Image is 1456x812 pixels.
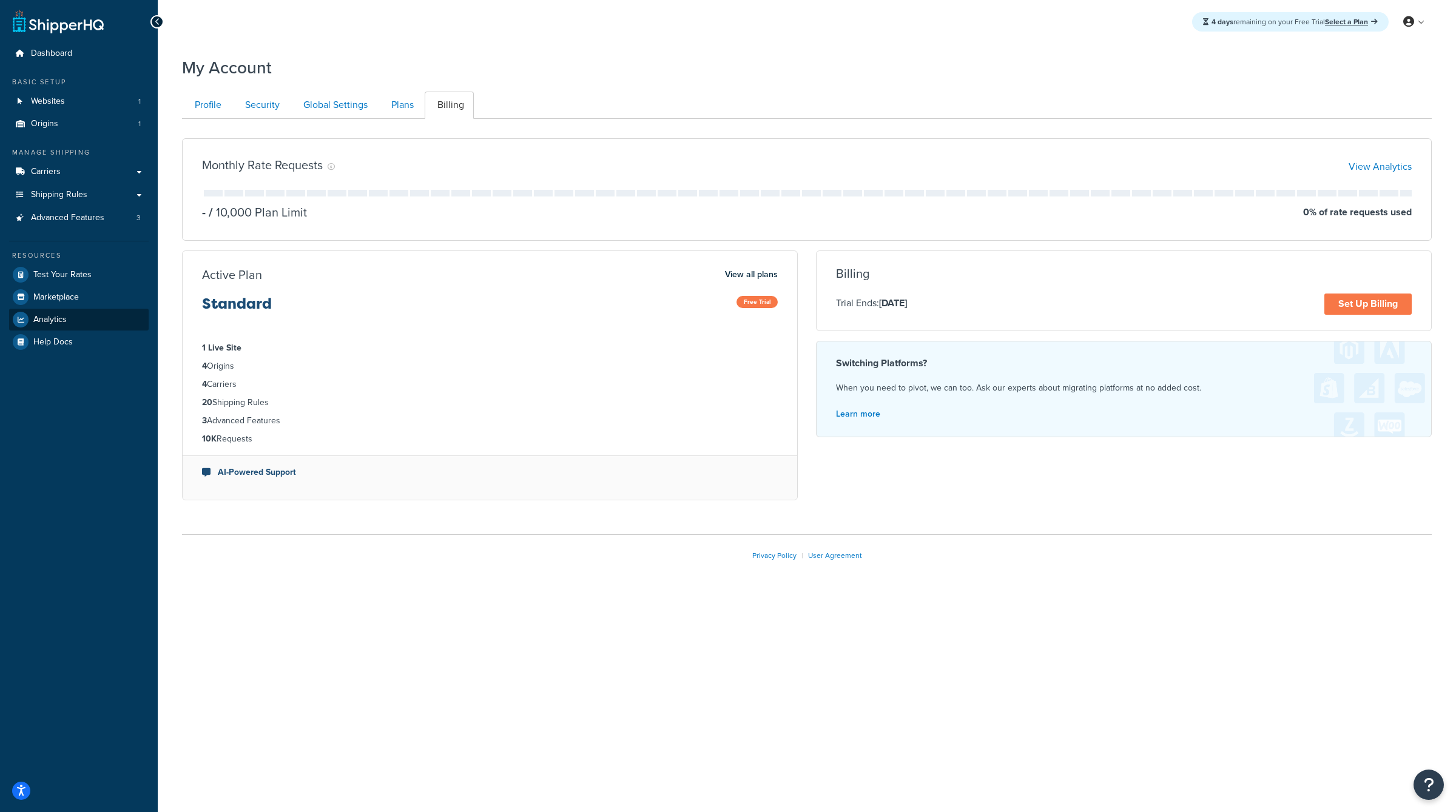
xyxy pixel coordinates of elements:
[232,92,289,119] a: Security
[9,309,149,331] a: Analytics
[202,360,207,372] strong: 4
[9,147,149,158] div: Manage Shipping
[9,264,149,286] a: Test Your Rates
[202,158,323,172] h3: Monthly Rate Requests
[202,466,778,479] li: AI-Powered Support
[33,337,73,347] span: Help Docs
[202,204,206,221] p: -
[138,96,141,107] span: 1
[1325,16,1378,27] a: Select a Plan
[202,378,207,391] strong: 4
[9,77,149,87] div: Basic Setup
[9,331,149,353] a: Help Docs
[9,90,149,113] li: Websites
[31,119,58,129] span: Origins
[202,432,778,446] li: Requests
[836,356,1412,371] h4: Switching Platforms?
[836,380,1412,396] p: When you need to pivot, we can too. Ask our experts about migrating platforms at no added cost.
[33,292,79,303] span: Marketplace
[1414,770,1444,800] button: Open Resource Center
[33,270,92,280] span: Test Your Rates
[202,378,778,391] li: Carriers
[202,414,778,428] li: Advanced Features
[202,360,778,373] li: Origins
[836,408,880,420] a: Learn more
[1349,159,1412,173] a: View Analytics
[291,92,377,119] a: Global Settings
[9,184,149,206] a: Shipping Rules
[879,296,907,310] strong: [DATE]
[31,96,65,107] span: Websites
[209,203,213,221] span: /
[9,113,149,135] li: Origins
[31,213,104,223] span: Advanced Features
[379,92,423,119] a: Plans
[1192,12,1389,32] div: remaining on your Free Trial
[752,550,797,561] a: Privacy Policy
[31,190,87,200] span: Shipping Rules
[33,315,67,325] span: Analytics
[13,9,104,33] a: ShipperHQ Home
[182,92,231,119] a: Profile
[9,286,149,308] a: Marketplace
[202,341,241,354] strong: 1 Live Site
[9,207,149,229] a: Advanced Features 3
[1303,204,1412,221] p: 0 % of rate requests used
[9,250,149,261] div: Resources
[1324,294,1412,315] a: Set Up Billing
[206,204,307,221] p: 10,000 Plan Limit
[202,432,217,445] strong: 10K
[9,42,149,65] a: Dashboard
[801,550,803,561] span: |
[9,90,149,113] a: Websites 1
[202,396,212,409] strong: 20
[202,396,778,409] li: Shipping Rules
[182,56,272,79] h1: My Account
[836,267,869,280] h3: Billing
[202,296,272,321] h3: Standard
[31,49,72,59] span: Dashboard
[136,213,141,223] span: 3
[1212,16,1233,27] strong: 4 days
[9,113,149,135] a: Origins 1
[725,267,778,283] a: View all plans
[9,207,149,229] li: Advanced Features
[9,161,149,183] a: Carriers
[836,295,907,311] p: Trial Ends:
[31,167,61,177] span: Carriers
[736,296,778,308] span: Free Trial
[808,550,862,561] a: User Agreement
[202,268,262,281] h3: Active Plan
[425,92,474,119] a: Billing
[202,414,207,427] strong: 3
[138,119,141,129] span: 1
